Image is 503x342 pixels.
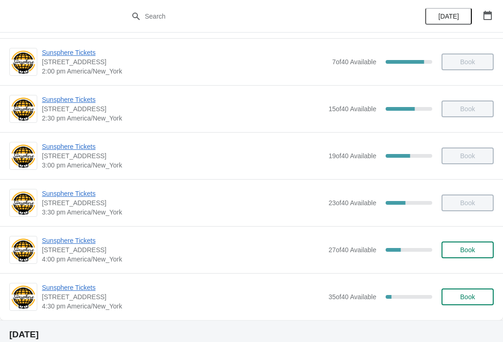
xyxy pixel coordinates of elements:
[42,161,324,170] span: 3:00 pm America/New_York
[332,58,376,66] span: 7 of 40 Available
[42,48,327,57] span: Sunsphere Tickets
[42,95,324,104] span: Sunsphere Tickets
[10,49,37,75] img: Sunsphere Tickets | 810 Clinch Avenue, Knoxville, TN, USA | 2:00 pm America/New_York
[328,246,376,254] span: 27 of 40 Available
[328,293,376,301] span: 35 of 40 Available
[42,208,324,217] span: 3:30 pm America/New_York
[42,114,324,123] span: 2:30 pm America/New_York
[442,288,494,305] button: Book
[42,189,324,198] span: Sunsphere Tickets
[42,245,324,255] span: [STREET_ADDRESS]
[10,143,37,169] img: Sunsphere Tickets | 810 Clinch Avenue, Knoxville, TN, USA | 3:00 pm America/New_York
[42,67,327,76] span: 2:00 pm America/New_York
[460,293,475,301] span: Book
[328,199,376,207] span: 23 of 40 Available
[42,283,324,292] span: Sunsphere Tickets
[460,246,475,254] span: Book
[42,104,324,114] span: [STREET_ADDRESS]
[42,292,324,302] span: [STREET_ADDRESS]
[42,236,324,245] span: Sunsphere Tickets
[42,302,324,311] span: 4:30 pm America/New_York
[442,241,494,258] button: Book
[42,198,324,208] span: [STREET_ADDRESS]
[328,152,376,160] span: 19 of 40 Available
[9,330,494,339] h2: [DATE]
[10,237,37,263] img: Sunsphere Tickets | 810 Clinch Avenue, Knoxville, TN, USA | 4:00 pm America/New_York
[42,57,327,67] span: [STREET_ADDRESS]
[425,8,472,25] button: [DATE]
[438,13,459,20] span: [DATE]
[42,142,324,151] span: Sunsphere Tickets
[10,96,37,122] img: Sunsphere Tickets | 810 Clinch Avenue, Knoxville, TN, USA | 2:30 pm America/New_York
[42,255,324,264] span: 4:00 pm America/New_York
[10,190,37,216] img: Sunsphere Tickets | 810 Clinch Avenue, Knoxville, TN, USA | 3:30 pm America/New_York
[144,8,377,25] input: Search
[10,284,37,310] img: Sunsphere Tickets | 810 Clinch Avenue, Knoxville, TN, USA | 4:30 pm America/New_York
[328,105,376,113] span: 15 of 40 Available
[42,151,324,161] span: [STREET_ADDRESS]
